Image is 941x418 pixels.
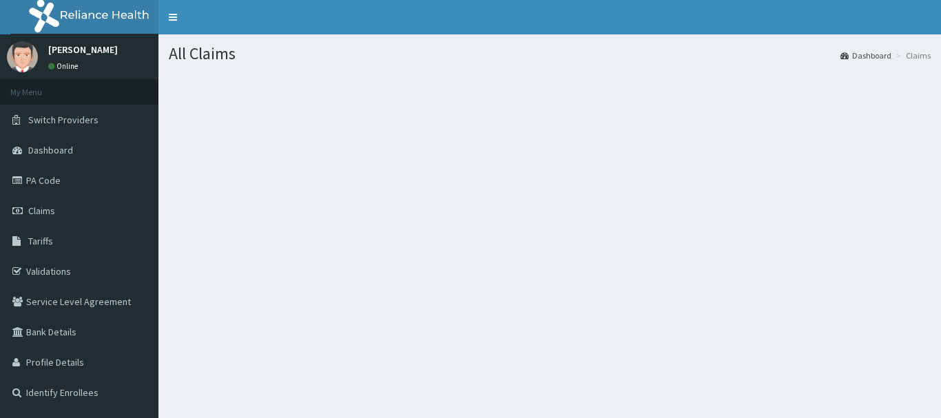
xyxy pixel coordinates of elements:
[28,235,53,247] span: Tariffs
[28,205,55,217] span: Claims
[7,41,38,72] img: User Image
[840,50,891,61] a: Dashboard
[28,114,99,126] span: Switch Providers
[48,45,118,54] p: [PERSON_NAME]
[28,144,73,156] span: Dashboard
[169,45,931,63] h1: All Claims
[893,50,931,61] li: Claims
[48,61,81,71] a: Online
